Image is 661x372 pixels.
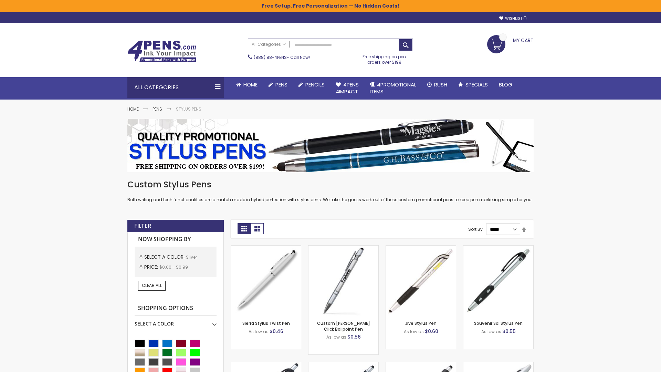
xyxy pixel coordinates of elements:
[135,316,217,327] div: Select A Color
[249,329,269,334] span: As low as
[356,51,413,65] div: Free shipping on pen orders over $199
[127,106,139,112] a: Home
[463,246,533,316] img: Souvenir Sol Stylus Pen-Silver
[463,362,533,368] a: Twist Highlighter-Pen Stylus Combo-Silver
[305,81,325,88] span: Pencils
[364,77,422,100] a: 4PROMOTIONALITEMS
[248,39,290,50] a: All Categories
[263,77,293,92] a: Pens
[275,81,287,88] span: Pens
[499,81,512,88] span: Blog
[463,245,533,251] a: Souvenir Sol Stylus Pen-Silver
[293,77,330,92] a: Pencils
[242,320,290,326] a: Sierra Stylus Twist Pen
[176,106,201,112] strong: Stylus Pens
[231,362,301,368] a: React Stylus Grip Pen-Silver
[425,328,438,335] span: $0.60
[386,362,456,368] a: Souvenir® Emblem Stylus Pen-Silver
[468,226,483,232] label: Sort By
[317,320,370,332] a: Custom [PERSON_NAME] Click Ballpoint Pen
[453,77,493,92] a: Specials
[231,245,301,251] a: Stypen-35-Silver
[138,281,166,290] a: Clear All
[127,179,534,190] h1: Custom Stylus Pens
[186,254,197,260] span: Silver
[127,77,224,98] div: All Categories
[502,328,516,335] span: $0.55
[127,119,534,172] img: Stylus Pens
[347,333,361,340] span: $0.56
[370,81,416,95] span: 4PROMOTIONAL ITEMS
[308,362,378,368] a: Epiphany Stylus Pens-Silver
[308,246,378,316] img: Custom Alex II Click Ballpoint Pen-Silver
[270,328,283,335] span: $0.46
[142,282,162,288] span: Clear All
[127,40,196,62] img: 4Pens Custom Pens and Promotional Products
[493,77,518,92] a: Blog
[135,232,217,247] strong: Now Shopping by
[308,245,378,251] a: Custom Alex II Click Ballpoint Pen-Silver
[144,263,159,270] span: Price
[386,245,456,251] a: Jive Stylus Pen-Silver
[254,54,310,60] span: - Call Now!
[330,77,364,100] a: 4Pens4impact
[434,81,447,88] span: Rush
[499,16,527,21] a: Wishlist
[481,329,501,334] span: As low as
[326,334,346,340] span: As low as
[336,81,359,95] span: 4Pens 4impact
[238,223,251,234] strong: Grid
[153,106,162,112] a: Pens
[127,179,534,203] div: Both writing and tech functionalities are a match made in hybrid perfection with stylus pens. We ...
[134,222,151,230] strong: Filter
[231,77,263,92] a: Home
[405,320,437,326] a: Jive Stylus Pen
[231,246,301,316] img: Stypen-35-Silver
[243,81,258,88] span: Home
[144,254,186,260] span: Select A Color
[252,42,286,47] span: All Categories
[386,246,456,316] img: Jive Stylus Pen-Silver
[465,81,488,88] span: Specials
[404,329,424,334] span: As low as
[474,320,523,326] a: Souvenir Sol Stylus Pen
[159,264,188,270] span: $0.00 - $0.99
[135,301,217,316] strong: Shopping Options
[422,77,453,92] a: Rush
[254,54,287,60] a: (888) 88-4PENS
